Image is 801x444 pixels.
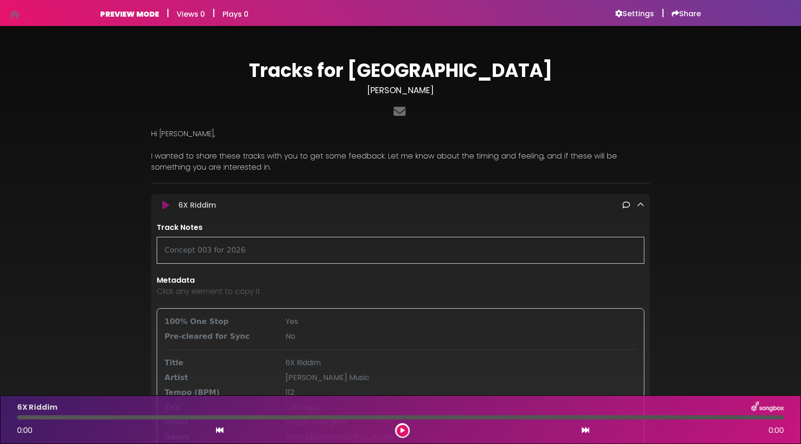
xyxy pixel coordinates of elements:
img: songbox-logo-white.png [751,401,784,413]
a: Share [672,9,701,19]
h5: | [661,7,664,19]
div: Title [159,357,280,368]
p: Metadata [157,275,644,286]
span: 0:00 [769,425,784,436]
p: 6X Riddim [17,402,57,413]
h6: Views 0 [177,10,205,19]
p: I wanted to share these tracks with you to get some feedback. Let me know about the timing and fe... [151,151,650,173]
span: No [286,331,295,342]
span: 6X Riddim [286,357,321,368]
h3: [PERSON_NAME] [151,85,650,95]
h5: | [166,7,169,19]
span: 112 [286,387,294,398]
div: 100% One Stop [159,316,280,327]
h6: PREVIEW MODE [100,10,159,19]
p: Click any element to copy it [157,286,644,297]
a: Settings [615,9,654,19]
div: Concept 003 for 2026 [157,237,644,264]
div: Pre-cleared for Sync [159,331,280,342]
h6: Plays 0 [222,10,248,19]
div: Artist [159,372,280,383]
div: Tempo (BPM) [159,387,280,398]
p: 6X Riddim [178,200,216,211]
span: [PERSON_NAME] Music [286,372,369,383]
p: Hi [PERSON_NAME], [151,128,650,140]
span: 0:00 [17,425,32,436]
h1: Tracks for [GEOGRAPHIC_DATA] [151,59,650,82]
h5: | [212,7,215,19]
span: Yes [286,316,298,327]
p: Track Notes [157,222,644,233]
